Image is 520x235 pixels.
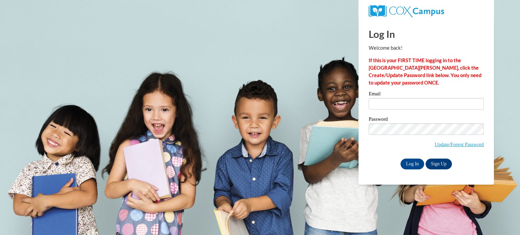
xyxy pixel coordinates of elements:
[369,8,444,14] a: COX Campus
[369,91,484,98] label: Email
[435,142,484,147] a: Update/Forgot Password
[369,57,481,86] strong: If this is your FIRST TIME logging in to the [GEOGRAPHIC_DATA][PERSON_NAME], click the Create/Upd...
[426,159,452,169] a: Sign Up
[369,117,484,123] label: Password
[369,27,484,41] h1: Log In
[369,5,444,17] img: COX Campus
[369,44,484,52] p: Welcome back!
[400,159,424,169] input: Log In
